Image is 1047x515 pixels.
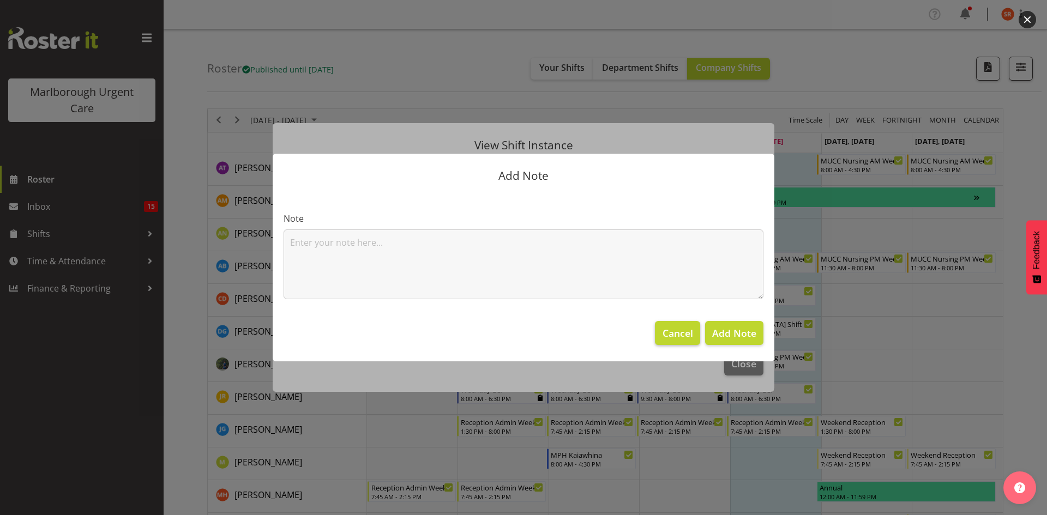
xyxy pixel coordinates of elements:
span: Add Note [498,168,549,183]
span: Add Note [712,326,756,340]
button: Cancel [655,321,700,345]
button: Add Note [705,321,763,345]
span: Cancel [663,326,693,340]
span: Feedback [1032,231,1042,269]
img: help-xxl-2.png [1014,482,1025,493]
button: Feedback - Show survey [1026,220,1047,294]
label: Note [284,212,763,225]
